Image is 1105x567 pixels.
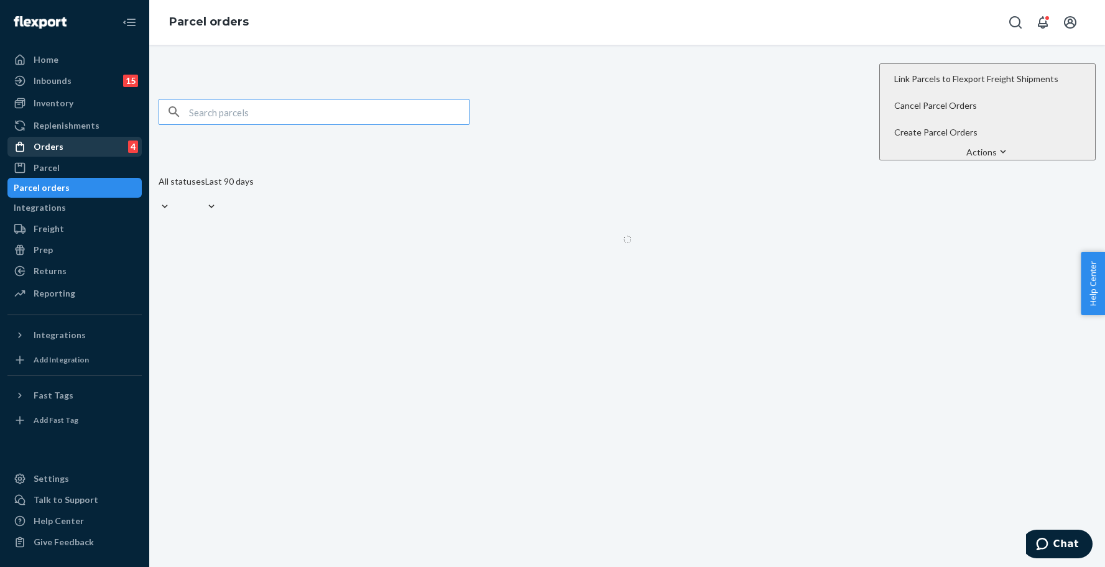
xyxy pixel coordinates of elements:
div: Actions [884,145,1091,159]
ol: breadcrumbs [159,4,259,40]
button: Close Navigation [117,10,142,35]
button: Cancel Parcel Orders [884,92,1091,119]
div: Inventory [34,97,73,109]
div: Freight [34,223,64,235]
a: Home [7,50,142,70]
a: Parcel [7,158,142,178]
div: Integrations [14,201,66,214]
a: Freight [7,219,142,239]
div: 4 [128,141,138,153]
input: All statuses [159,188,160,200]
button: Give Feedback [7,532,142,552]
span: Cancel Parcel Orders [894,101,1058,110]
div: Orders [34,141,63,153]
div: Help Center [34,515,84,527]
button: Talk to Support [7,490,142,510]
div: Replenishments [34,119,99,132]
img: Flexport logo [14,16,67,29]
button: Link Parcels to Flexport Freight Shipments [884,65,1091,92]
div: Prep [34,244,53,256]
a: Returns [7,261,142,281]
div: Give Feedback [34,536,94,548]
input: Last 90 days [205,188,206,200]
button: Open account menu [1058,10,1083,35]
span: Create Parcel Orders [894,128,1058,137]
div: Returns [34,265,67,277]
div: 15 [123,75,138,87]
a: Parcel orders [7,178,142,198]
div: Inbounds [34,75,72,87]
div: Home [34,53,58,66]
div: Parcel [34,162,60,174]
button: Open notifications [1030,10,1055,35]
a: Inbounds15 [7,71,142,91]
a: Add Integration [7,350,142,370]
div: Parcel orders [14,182,70,194]
button: Help Center [1081,252,1105,315]
button: Fast Tags [7,385,142,405]
a: Add Fast Tag [7,410,142,430]
button: Open Search Box [1003,10,1028,35]
a: Prep [7,240,142,260]
button: Create Parcel Orders [884,119,1091,145]
iframe: Opens a widget where you can chat to one of our agents [1026,530,1093,561]
a: Settings [7,469,142,489]
a: Replenishments [7,116,142,136]
a: Orders4 [7,137,142,157]
button: Link Parcels to Flexport Freight ShipmentsCancel Parcel OrdersCreate Parcel OrdersActions [879,63,1096,160]
input: Search parcels [189,99,469,124]
div: Integrations [34,329,86,341]
div: Settings [34,472,69,485]
div: Reporting [34,287,75,300]
div: All statuses [159,175,205,188]
a: Reporting [7,283,142,303]
a: Help Center [7,511,142,531]
a: Parcel orders [169,15,249,29]
div: Talk to Support [34,494,98,506]
div: Add Fast Tag [34,415,78,425]
div: Last 90 days [205,175,254,188]
div: Fast Tags [34,389,73,402]
a: Integrations [7,198,142,218]
span: Link Parcels to Flexport Freight Shipments [894,75,1058,83]
button: Integrations [7,325,142,345]
a: Inventory [7,93,142,113]
div: Add Integration [34,354,89,365]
